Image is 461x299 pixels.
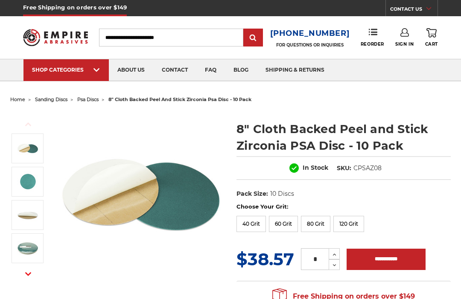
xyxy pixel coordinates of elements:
[425,28,438,47] a: Cart
[270,189,294,198] dd: 10 Discs
[257,59,333,81] a: shipping & returns
[18,265,38,283] button: Next
[425,41,438,47] span: Cart
[245,29,262,46] input: Submit
[17,138,38,159] img: Zirc Peel and Stick cloth backed PSA discs
[236,203,451,211] label: Choose Your Grit:
[270,42,350,48] p: FOR QUESTIONS OR INQUIRIES
[361,28,384,46] a: Reorder
[58,112,225,279] img: Zirc Peel and Stick cloth backed PSA discs
[225,59,257,81] a: blog
[32,67,100,73] div: SHOP CATEGORIES
[17,171,38,192] img: 8" cloth backed zirconia psa disc peel and stick
[270,27,350,40] a: [PHONE_NUMBER]
[236,189,268,198] dt: Pack Size:
[108,96,251,102] span: 8" cloth backed peel and stick zirconia psa disc - 10 pack
[395,41,414,47] span: Sign In
[196,59,225,81] a: faq
[17,204,38,226] img: peel and stick sanding disc
[390,4,438,16] a: CONTACT US
[35,96,67,102] a: sanding discs
[236,121,451,154] h1: 8" Cloth Backed Peel and Stick Zirconia PSA Disc - 10 Pack
[10,96,25,102] a: home
[23,25,88,50] img: Empire Abrasives
[337,164,351,173] dt: SKU:
[17,238,38,259] img: zirconia alumina 10 pack cloth backed psa sanding disc
[353,164,382,173] dd: CPSAZ08
[77,96,99,102] a: psa discs
[361,41,384,47] span: Reorder
[18,115,38,134] button: Previous
[303,164,328,171] span: In Stock
[109,59,153,81] a: about us
[153,59,196,81] a: contact
[236,249,294,270] span: $38.57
